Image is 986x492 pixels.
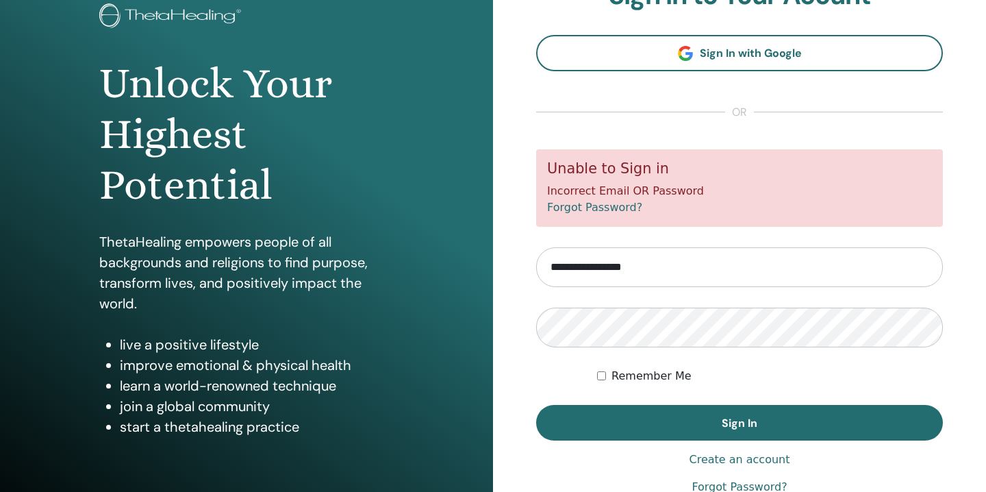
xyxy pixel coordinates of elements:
li: improve emotional & physical health [120,355,394,376]
li: join a global community [120,396,394,417]
li: live a positive lifestyle [120,334,394,355]
label: Remember Me [611,368,692,384]
a: Sign In with Google [536,35,943,71]
span: Sign In [722,416,757,430]
a: Create an account [689,452,789,468]
span: Sign In with Google [700,46,802,60]
h1: Unlock Your Highest Potential [99,58,394,211]
li: learn a world-renowned technique [120,376,394,396]
h5: Unable to Sign in [547,160,932,177]
li: start a thetahealing practice [120,417,394,437]
a: Forgot Password? [547,201,642,214]
div: Keep me authenticated indefinitely or until I manually logout [597,368,943,384]
span: or [725,104,754,121]
button: Sign In [536,405,943,441]
p: ThetaHealing empowers people of all backgrounds and religions to find purpose, transform lives, a... [99,232,394,314]
div: Incorrect Email OR Password [536,149,943,227]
